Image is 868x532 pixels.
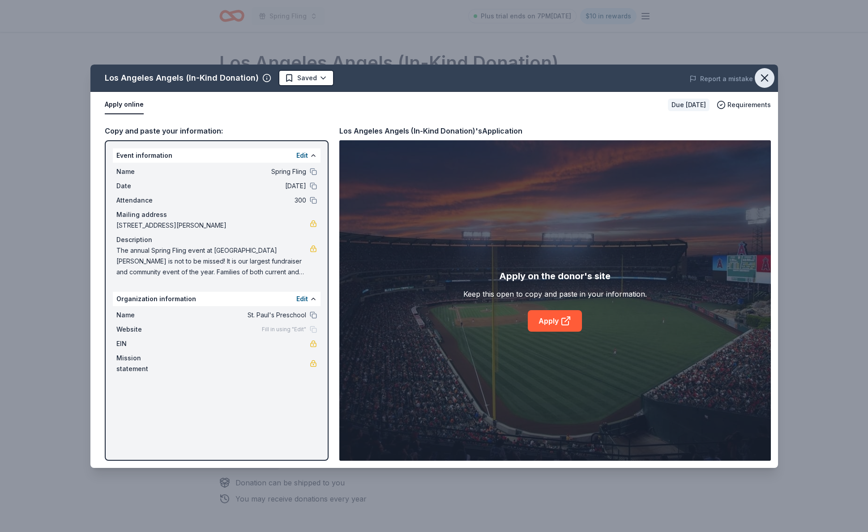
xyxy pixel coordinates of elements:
span: [DATE] [176,181,306,191]
div: Due [DATE] [668,99,710,111]
span: The annual Spring Fling event at [GEOGRAPHIC_DATA][PERSON_NAME] is not to be missed! It is our la... [116,245,310,277]
span: Name [116,166,176,177]
div: Mailing address [116,209,317,220]
div: Description [116,234,317,245]
span: 300 [176,195,306,206]
div: Keep this open to copy and paste in your information. [463,289,647,299]
span: Attendance [116,195,176,206]
a: Apply [528,310,582,332]
span: Fill in using "Edit" [262,326,306,333]
button: Edit [296,150,308,161]
button: Report a mistake [689,74,753,84]
button: Edit [296,294,308,304]
span: St. Paul's Preschool [176,310,306,320]
button: Saved [278,70,334,86]
span: [STREET_ADDRESS][PERSON_NAME] [116,220,310,231]
span: EIN [116,338,176,349]
span: Name [116,310,176,320]
span: Website [116,324,176,335]
div: Copy and paste your information: [105,125,329,137]
button: Requirements [717,99,771,110]
div: Los Angeles Angels (In-Kind Donation) [105,71,259,85]
div: Event information [113,148,321,163]
span: Saved [297,73,317,83]
span: Date [116,181,176,191]
div: Los Angeles Angels (In-Kind Donation)'s Application [339,125,522,137]
span: Requirements [727,99,771,110]
button: Apply online [105,95,144,114]
span: Mission statement [116,353,176,374]
span: Spring Fling [176,166,306,177]
div: Organization information [113,292,321,306]
div: Apply on the donor's site [499,269,611,283]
